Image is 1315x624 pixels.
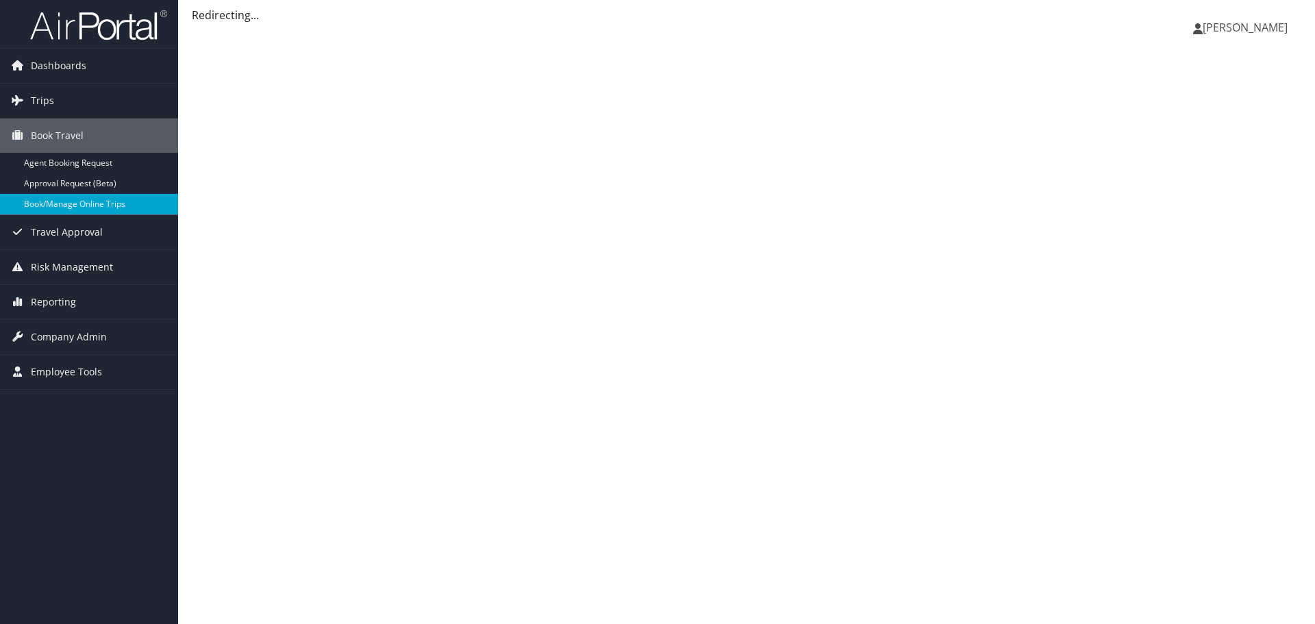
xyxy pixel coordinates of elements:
[31,118,84,153] span: Book Travel
[31,84,54,118] span: Trips
[1193,7,1301,48] a: [PERSON_NAME]
[31,285,76,319] span: Reporting
[31,320,107,354] span: Company Admin
[31,49,86,83] span: Dashboards
[1203,20,1288,35] span: [PERSON_NAME]
[31,355,102,389] span: Employee Tools
[30,9,167,41] img: airportal-logo.png
[192,7,1301,23] div: Redirecting...
[31,250,113,284] span: Risk Management
[31,215,103,249] span: Travel Approval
